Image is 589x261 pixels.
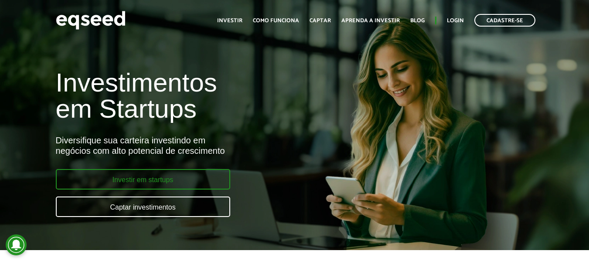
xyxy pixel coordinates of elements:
[310,18,331,24] a: Captar
[56,169,230,190] a: Investir em startups
[56,197,230,217] a: Captar investimentos
[253,18,299,24] a: Como funciona
[410,18,425,24] a: Blog
[341,18,400,24] a: Aprenda a investir
[56,135,337,156] div: Diversifique sua carteira investindo em negócios com alto potencial de crescimento
[217,18,242,24] a: Investir
[56,9,126,32] img: EqSeed
[474,14,535,27] a: Cadastre-se
[56,70,337,122] h1: Investimentos em Startups
[447,18,464,24] a: Login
